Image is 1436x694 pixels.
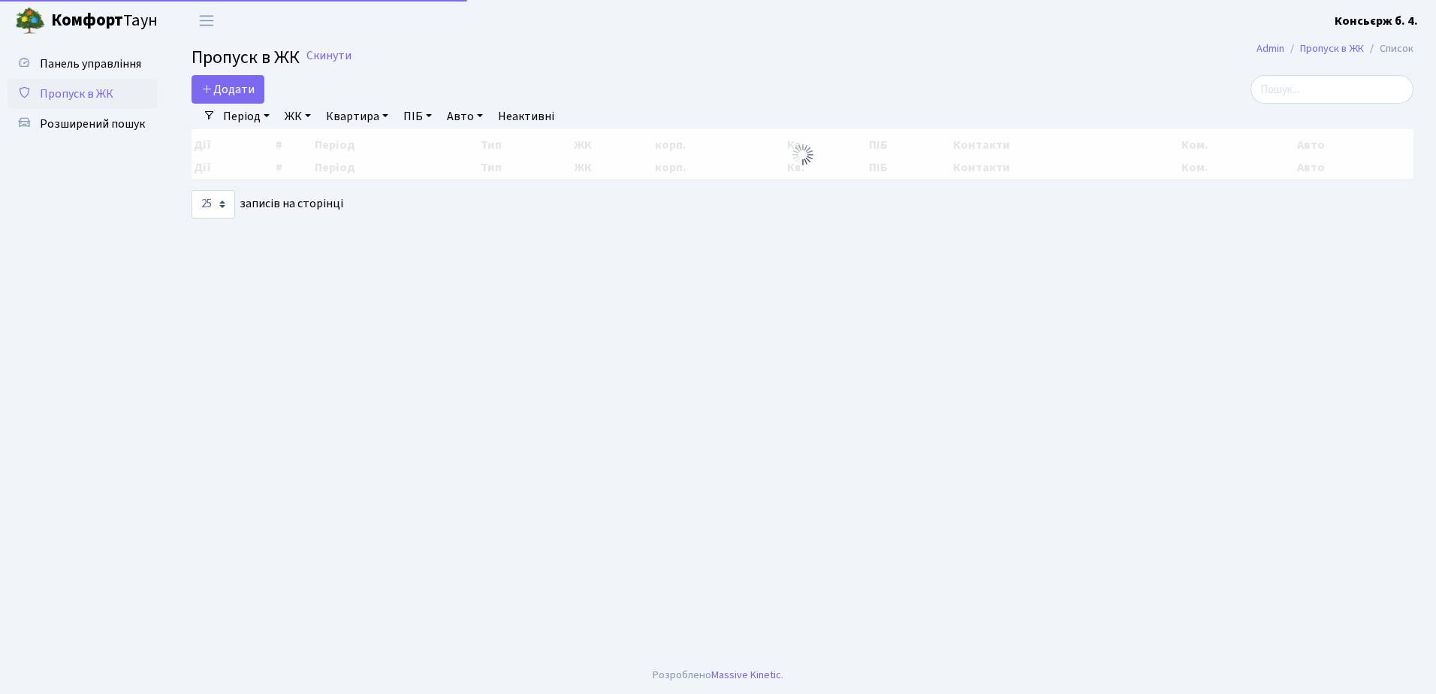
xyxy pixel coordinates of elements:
a: Розширений пошук [8,109,158,139]
b: Комфорт [51,8,123,32]
a: Massive Kinetic [711,667,781,683]
a: Пропуск в ЖК [8,79,158,109]
a: Скинути [306,49,351,63]
a: Панель управління [8,49,158,79]
a: Пропуск в ЖК [1300,41,1364,56]
select: записів на сторінці [192,190,235,219]
img: Обробка... [791,143,815,167]
span: Розширений пошук [40,116,145,132]
a: Консьєрж б. 4. [1335,12,1418,30]
span: Пропуск в ЖК [40,86,113,102]
img: logo.png [15,6,45,36]
nav: breadcrumb [1234,33,1436,65]
span: Таун [51,8,158,34]
a: ПІБ [397,104,438,129]
a: Додати [192,75,264,104]
a: Період [217,104,276,129]
input: Пошук... [1250,75,1413,104]
span: Пропуск в ЖК [192,44,300,71]
li: Список [1364,41,1413,57]
a: Квартира [320,104,394,129]
label: записів на сторінці [192,190,343,219]
a: ЖК [279,104,317,129]
span: Панель управління [40,56,141,72]
a: Авто [441,104,489,129]
b: Консьєрж б. 4. [1335,13,1418,29]
div: Розроблено . [653,667,783,683]
span: Додати [201,81,255,98]
a: Неактивні [492,104,560,129]
button: Переключити навігацію [188,8,225,33]
a: Admin [1256,41,1284,56]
